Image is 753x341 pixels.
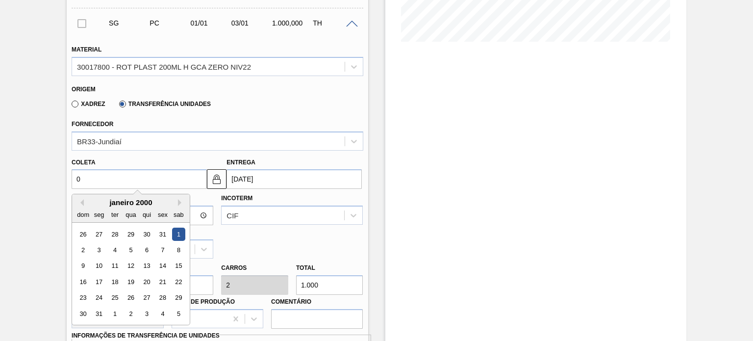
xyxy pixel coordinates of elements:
div: Choose terça-feira, 4 de janeiro de 2000 [108,243,122,257]
div: Choose terça-feira, 25 de janeiro de 2000 [108,291,122,305]
div: Choose terça-feira, 11 de janeiro de 2000 [108,260,122,273]
div: dom [76,208,90,221]
div: CIF [226,211,238,220]
div: Sugestão Criada [106,19,151,27]
div: Choose terça-feira, 18 de janeiro de 2000 [108,275,122,289]
div: Choose domingo, 9 de janeiro de 2000 [76,260,90,273]
div: sex [156,208,169,221]
div: Choose terça-feira, 1 de fevereiro de 2000 [108,307,122,320]
div: Choose segunda-feira, 17 de janeiro de 2000 [93,275,106,289]
div: Choose sábado, 1 de janeiro de 2000 [172,228,185,241]
div: Choose quarta-feira, 29 de dezembro de 1999 [125,228,138,241]
div: Choose quarta-feira, 19 de janeiro de 2000 [125,275,138,289]
label: Informações de Transferência de Unidades [72,332,220,339]
div: Choose segunda-feira, 24 de janeiro de 2000 [93,291,106,305]
label: Linha de Produção [172,298,235,305]
div: Choose domingo, 16 de janeiro de 2000 [76,275,90,289]
div: BR33-Jundiaí [77,137,122,145]
div: Choose quinta-feira, 30 de dezembro de 1999 [140,228,153,241]
div: Choose sábado, 22 de janeiro de 2000 [172,275,185,289]
div: Choose sexta-feira, 21 de janeiro de 2000 [156,275,169,289]
label: Transferência Unidades [119,101,211,107]
label: Xadrez [72,101,105,107]
label: Coleta [72,159,95,166]
div: Choose segunda-feira, 3 de janeiro de 2000 [93,243,106,257]
div: Choose quinta-feira, 27 de janeiro de 2000 [140,291,153,305]
div: Choose sábado, 15 de janeiro de 2000 [172,260,185,273]
div: Choose domingo, 23 de janeiro de 2000 [76,291,90,305]
button: locked [207,169,226,189]
label: Total [296,264,315,271]
div: Choose sexta-feira, 14 de janeiro de 2000 [156,260,169,273]
div: month 2000-01 [75,226,187,322]
div: Pedido de Compra [147,19,192,27]
div: Choose domingo, 26 de dezembro de 1999 [76,228,90,241]
div: Choose segunda-feira, 10 de janeiro de 2000 [93,260,106,273]
div: 1.000,000 [270,19,314,27]
button: Previous Month [77,199,84,206]
div: Choose quarta-feira, 12 de janeiro de 2000 [125,260,138,273]
label: Incoterm [221,195,252,202]
div: Choose quinta-feira, 20 de janeiro de 2000 [140,275,153,289]
div: Choose segunda-feira, 31 de janeiro de 2000 [93,307,106,320]
div: Choose domingo, 30 de janeiro de 2000 [76,307,90,320]
label: Carros [221,264,247,271]
div: qua [125,208,138,221]
div: seg [93,208,106,221]
div: Choose quarta-feira, 5 de janeiro de 2000 [125,243,138,257]
div: ter [108,208,122,221]
div: Choose segunda-feira, 27 de dezembro de 1999 [93,228,106,241]
div: Choose quarta-feira, 26 de janeiro de 2000 [125,291,138,305]
div: 30017800 - ROT PLAST 200ML H GCA ZERO NIV22 [77,62,251,71]
div: qui [140,208,153,221]
label: Entrega [226,159,255,166]
div: Choose quarta-feira, 2 de fevereiro de 2000 [125,307,138,320]
div: Choose terça-feira, 28 de dezembro de 1999 [108,228,122,241]
div: Choose sexta-feira, 4 de fevereiro de 2000 [156,307,169,320]
button: Next Month [178,199,185,206]
img: locked [211,173,223,185]
div: janeiro 2000 [72,198,190,207]
div: Choose sábado, 5 de fevereiro de 2000 [172,307,185,320]
input: dd/mm/yyyy [72,169,207,189]
div: 03/01/2000 [229,19,274,27]
div: Choose sexta-feira, 7 de janeiro de 2000 [156,243,169,257]
div: TH [310,19,355,27]
div: 01/01/2000 [188,19,233,27]
div: Choose sexta-feira, 31 de dezembro de 1999 [156,228,169,241]
div: sab [172,208,185,221]
div: Choose quinta-feira, 13 de janeiro de 2000 [140,260,153,273]
div: Choose sábado, 8 de janeiro de 2000 [172,243,185,257]
input: dd/mm/yyyy [226,169,362,189]
label: Comentário [271,295,363,309]
label: Origem [72,86,96,93]
label: Hora Entrega [72,191,213,206]
div: Choose domingo, 2 de janeiro de 2000 [76,243,90,257]
div: Choose sexta-feira, 28 de janeiro de 2000 [156,291,169,305]
label: Material [72,46,101,53]
label: Fornecedor [72,121,113,128]
div: Choose sábado, 29 de janeiro de 2000 [172,291,185,305]
div: Choose quinta-feira, 6 de janeiro de 2000 [140,243,153,257]
div: Choose quinta-feira, 3 de fevereiro de 2000 [140,307,153,320]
